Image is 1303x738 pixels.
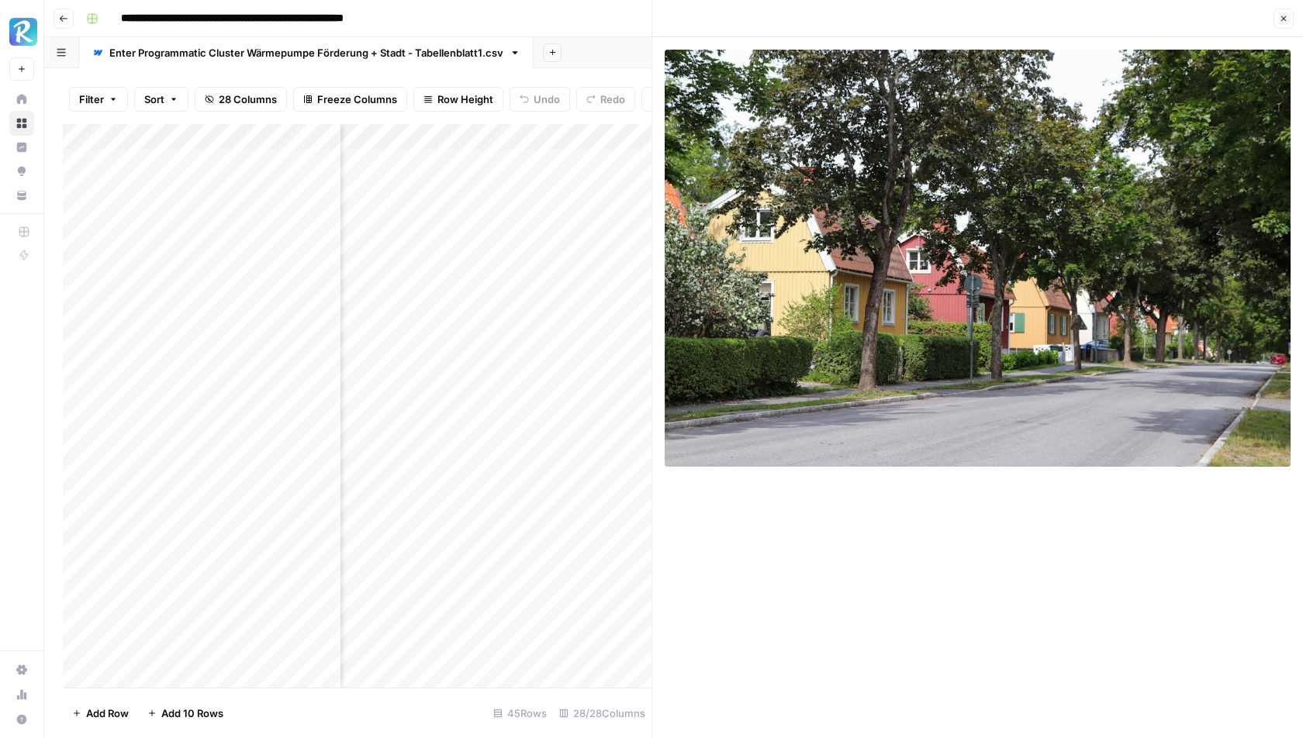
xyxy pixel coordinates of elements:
div: 45 Rows [487,701,553,726]
span: Row Height [437,91,493,107]
button: 28 Columns [195,87,287,112]
a: Home [9,87,34,112]
button: Filter [69,87,128,112]
div: 28/28 Columns [553,701,651,726]
button: Redo [576,87,635,112]
button: Freeze Columns [293,87,407,112]
button: Workspace: Radyant [9,12,34,51]
a: Usage [9,682,34,707]
span: Add 10 Rows [161,705,223,721]
a: Settings [9,657,34,682]
button: Add 10 Rows [138,701,233,726]
button: Help + Support [9,707,34,732]
a: Browse [9,111,34,136]
a: Your Data [9,183,34,208]
span: Filter [79,91,104,107]
a: Opportunities [9,159,34,184]
button: Sort [134,87,188,112]
span: Freeze Columns [317,91,397,107]
img: Row/Cell [665,50,1291,467]
button: Undo [510,87,570,112]
a: Enter Programmatic Cluster Wärmepumpe Förderung + Stadt - Tabellenblatt1.csv [79,37,534,68]
div: Enter Programmatic Cluster Wärmepumpe Förderung + Stadt - Tabellenblatt1.csv [109,45,503,60]
a: Insights [9,135,34,160]
button: Add Row [63,701,138,726]
img: Radyant Logo [9,18,37,46]
button: Row Height [413,87,503,112]
span: 28 Columns [219,91,277,107]
span: Redo [600,91,625,107]
span: Undo [534,91,560,107]
span: Sort [144,91,164,107]
span: Add Row [86,705,129,721]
